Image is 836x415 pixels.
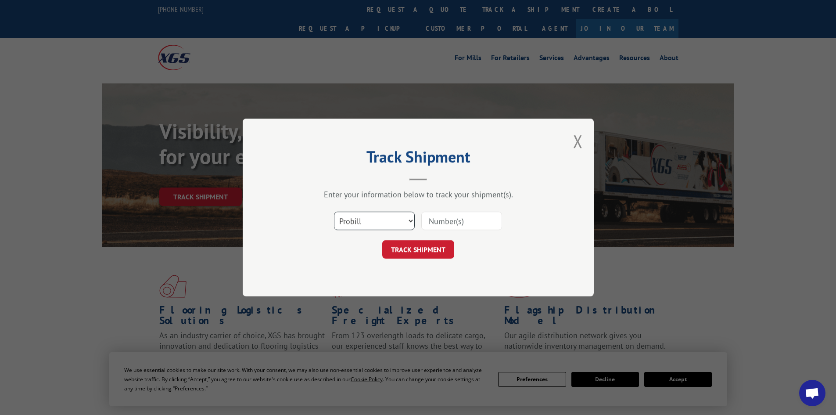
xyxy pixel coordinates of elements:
div: Enter your information below to track your shipment(s). [287,189,550,199]
button: Close modal [573,130,583,153]
input: Number(s) [421,212,502,230]
div: Open chat [799,380,825,406]
button: TRACK SHIPMENT [382,240,454,259]
h2: Track Shipment [287,151,550,167]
